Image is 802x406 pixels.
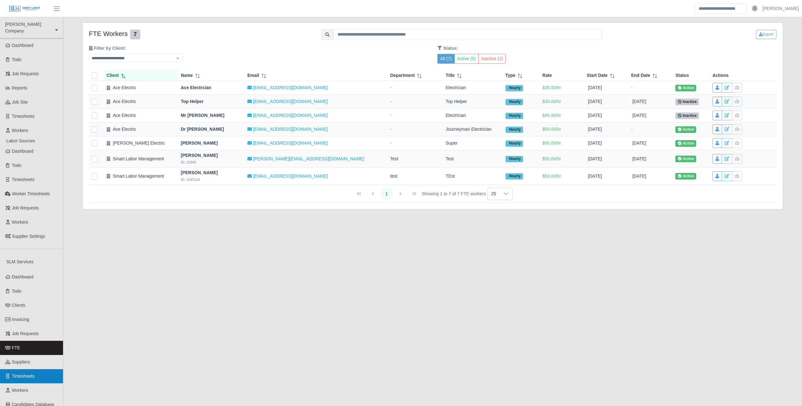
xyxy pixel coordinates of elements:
span: Inactive [675,99,699,105]
span: Department [390,72,415,79]
a: [EMAIL_ADDRESS][DOMAIN_NAME] [247,85,328,90]
span: - [390,85,392,90]
span: Active [675,140,696,147]
span: Client [107,72,119,79]
span: Start Date [587,72,608,79]
span: Worker Timesheets [12,191,50,196]
button: View Worker Profile [713,111,722,120]
span: Ace Electric [113,126,136,133]
a: [PERSON_NAME] [763,5,799,12]
div: Dr [PERSON_NAME] [181,126,242,133]
button: Page 1 [380,187,393,200]
button: Edit FTE Details [722,124,732,134]
span: [PERSON_NAME] Electric [113,140,165,146]
span: Dashboard [12,43,34,48]
span: Rows per page [488,188,500,200]
button: View Job Assignments [732,171,742,181]
span: $50.00/hr [542,174,561,179]
span: Test [446,156,454,161]
span: Suppliers [12,359,30,364]
span: Dashboard [12,149,34,154]
button: Export [756,30,776,39]
span: [DATE] [587,113,602,118]
span: End Date [631,72,650,79]
div: [PERSON_NAME] [181,140,242,146]
span: [DATE] [587,174,602,179]
span: Journeyman Electrician [446,127,492,132]
span: Clients [12,303,26,308]
span: Smart Labor Management [113,156,164,162]
span: Electrician [446,113,466,118]
div: Top Helper [181,98,242,105]
span: Job Requests [12,205,39,210]
button: View Job Assignments [732,97,742,106]
span: [DATE] [631,113,646,118]
label: Filter by Client: [89,45,126,51]
span: Dashboard [12,274,34,279]
span: Top Helper [446,99,467,104]
button: Edit FTE Details [722,138,732,148]
button: View Job Assignments [732,154,742,164]
span: Timesheets [12,114,35,119]
span: Hourly [505,173,523,180]
span: test [390,174,397,179]
span: SLM Services [6,259,33,264]
span: [DATE] [587,156,602,161]
span: Inactive [675,112,699,119]
span: Hourly [505,140,523,147]
a: [EMAIL_ADDRESS][DOMAIN_NAME] [247,113,328,118]
span: [DATE] [631,99,646,104]
span: Active [675,126,696,133]
div: Mr [PERSON_NAME] [181,112,242,119]
span: Active [675,173,696,180]
span: Ace Electric [113,84,136,91]
span: Todo [12,163,21,168]
span: Hourly [505,127,523,133]
span: Active [675,85,696,91]
span: [DATE] [587,99,602,104]
span: Name [181,72,193,79]
span: - [390,127,392,132]
small: ID: 1243124 [181,178,200,181]
span: Todo [12,289,21,294]
button: View Job Assignments [732,124,742,134]
span: [DATE] [587,140,602,146]
span: $50.00/hr [542,140,561,146]
button: View Worker Profile [713,97,722,106]
span: $50.00/hr [542,156,561,161]
span: Hourly [505,99,523,105]
span: Supplier Settings [12,234,45,239]
span: [DATE] [587,85,602,90]
span: FTE [12,345,20,350]
h4: FTE Workers [89,30,312,39]
button: View Worker Profile [713,171,722,181]
label: Status: [437,45,776,51]
span: Electrician [446,85,466,90]
span: Title [446,72,455,79]
span: Labor Sources [6,138,35,143]
span: Email [247,72,259,79]
a: [PERSON_NAME][EMAIL_ADDRESS][DOMAIN_NAME] [247,156,364,161]
span: [DATE] [587,127,602,132]
span: Hourly [505,156,523,162]
a: [EMAIL_ADDRESS][DOMAIN_NAME] [247,174,328,179]
span: - [390,99,392,104]
span: Test [390,156,398,161]
span: Actions [713,72,729,79]
span: Rate [542,72,552,79]
button: Active (5) [454,54,479,64]
button: Edit FTE Details [722,83,732,93]
button: Edit FTE Details [722,97,732,106]
span: Job Requests [12,331,39,336]
span: - [390,140,392,146]
span: - [631,85,633,90]
button: View Job Assignments [732,111,742,120]
div: [PERSON_NAME] [181,169,242,176]
span: Workers [12,388,28,393]
button: View Job Assignments [732,138,742,148]
button: Edit FTE Details [722,171,732,181]
input: Search [695,3,747,14]
span: Ace Electric [113,98,136,105]
span: 7 [130,30,140,39]
span: Invoicing [12,317,29,322]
